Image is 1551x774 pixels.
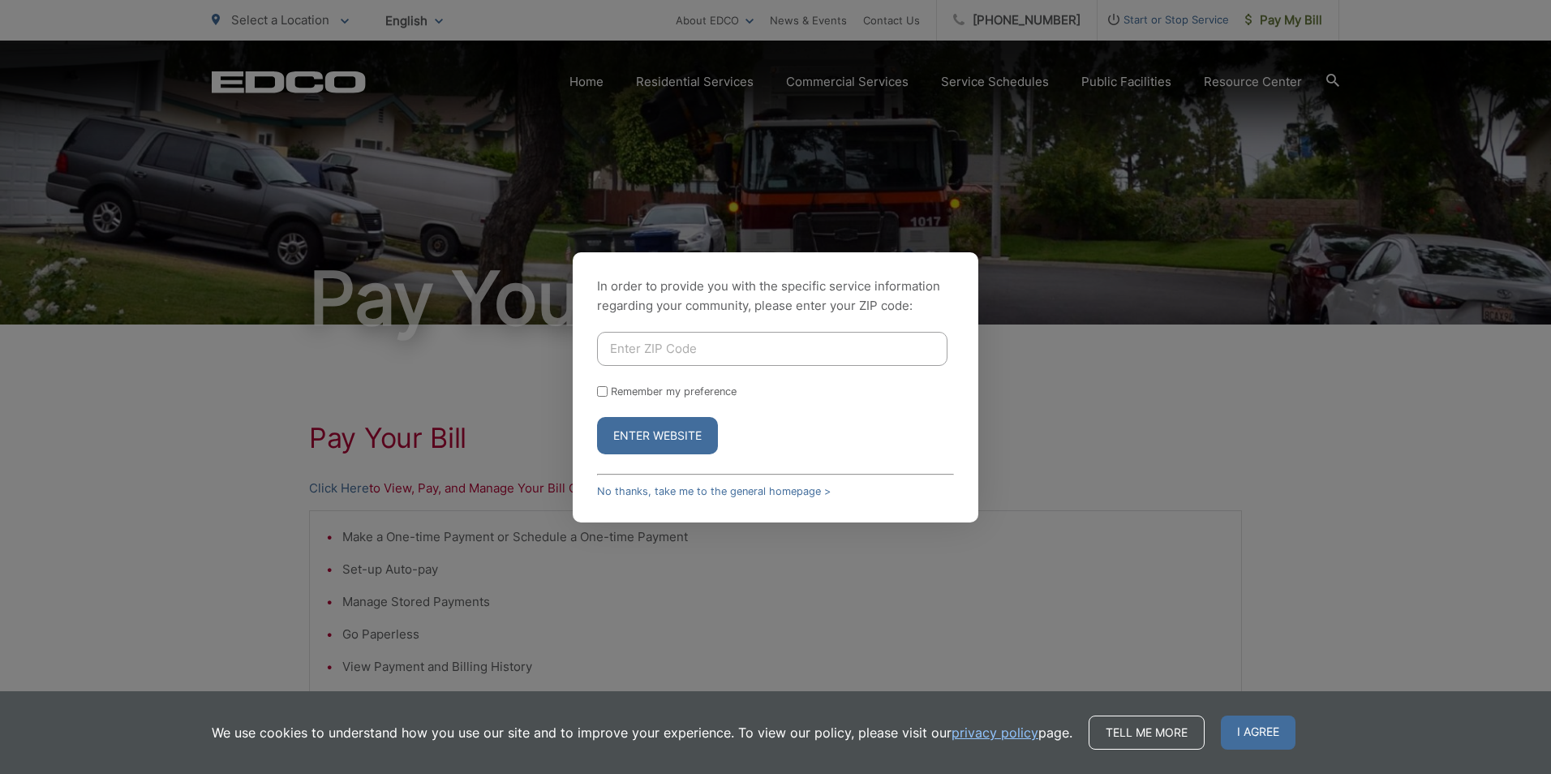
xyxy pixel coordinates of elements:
[212,723,1072,742] p: We use cookies to understand how you use our site and to improve your experience. To view our pol...
[1089,716,1205,750] a: Tell me more
[611,385,737,398] label: Remember my preference
[1221,716,1295,750] span: I agree
[597,277,954,316] p: In order to provide you with the specific service information regarding your community, please en...
[597,332,947,366] input: Enter ZIP Code
[952,723,1038,742] a: privacy policy
[597,485,831,497] a: No thanks, take me to the general homepage >
[597,417,718,454] button: Enter Website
